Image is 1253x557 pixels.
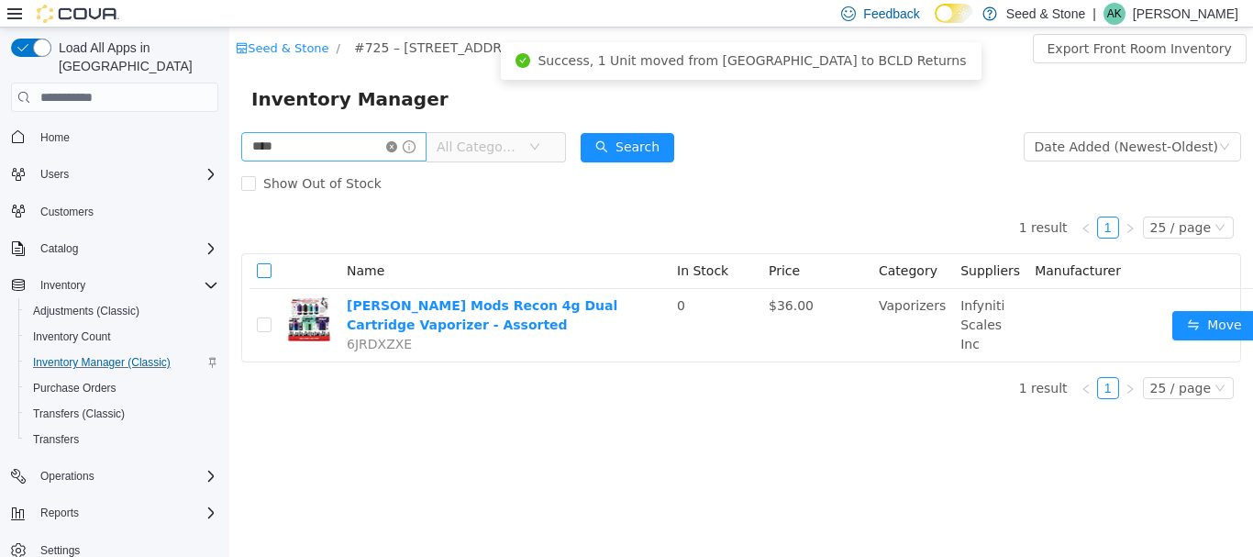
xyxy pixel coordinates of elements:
[33,163,218,185] span: Users
[33,381,116,395] span: Purchase Orders
[851,195,862,206] i: icon: left
[18,298,226,324] button: Adjustments (Classic)
[18,401,226,427] button: Transfers (Classic)
[26,351,218,373] span: Inventory Manager (Classic)
[890,189,912,211] li: Next Page
[40,167,69,182] span: Users
[33,238,85,260] button: Catalog
[18,427,226,452] button: Transfers
[33,200,218,223] span: Customers
[539,271,584,285] span: $36.00
[308,26,737,40] span: Success, 1 Unit moved from [GEOGRAPHIC_DATA] to BCLD Returns
[26,429,86,451] a: Transfers
[649,236,708,251] span: Category
[117,309,183,324] span: 6JRDXZXE
[731,236,791,251] span: Suppliers
[26,326,218,348] span: Inventory Count
[26,300,147,322] a: Adjustments (Classic)
[26,377,218,399] span: Purchase Orders
[448,236,499,251] span: In Stock
[4,273,226,298] button: Inventory
[642,262,724,334] td: Vaporizers
[921,190,981,210] div: 25 / page
[890,350,912,372] li: Next Page
[33,502,218,524] span: Reports
[40,469,94,484] span: Operations
[4,162,226,187] button: Users
[40,205,94,219] span: Customers
[985,355,996,368] i: icon: down
[990,114,1001,127] i: icon: down
[863,5,919,23] span: Feedback
[27,149,160,163] span: Show Out of Stock
[868,350,890,372] li: 1
[33,432,79,447] span: Transfers
[33,329,111,344] span: Inventory Count
[805,236,892,251] span: Manufacturer
[26,326,118,348] a: Inventory Count
[57,269,103,315] img: Wulf Mods Recon 4g Dual Cartridge Vaporizer - Assorted hero shot
[869,351,889,371] a: 1
[921,351,981,371] div: 25 / page
[868,189,890,211] li: 1
[33,163,76,185] button: Users
[18,375,226,401] button: Purchase Orders
[18,324,226,350] button: Inventory Count
[4,198,226,225] button: Customers
[731,271,775,324] span: Infyniti Scales Inc
[790,189,838,211] li: 1 result
[1103,3,1125,25] div: Arun Kumar
[26,300,218,322] span: Adjustments (Classic)
[26,403,218,425] span: Transfers (Classic)
[1107,3,1122,25] span: AK
[846,350,868,372] li: Previous Page
[539,236,571,251] span: Price
[869,190,889,210] a: 1
[351,106,445,135] button: icon: searchSearch
[33,465,102,487] button: Operations
[51,39,218,75] span: Load All Apps in [GEOGRAPHIC_DATA]
[4,123,226,150] button: Home
[33,407,125,421] span: Transfers (Classic)
[229,28,1253,557] iframe: To enrich screen reader interactions, please activate Accessibility in Grammarly extension settings
[26,377,124,399] a: Purchase Orders
[117,236,155,251] span: Name
[1006,3,1085,25] p: Seed & Stone
[448,271,456,285] span: 0
[33,125,218,148] span: Home
[1133,3,1238,25] p: [PERSON_NAME]
[33,127,77,149] a: Home
[4,500,226,526] button: Reports
[40,241,78,256] span: Catalog
[895,195,906,206] i: icon: right
[33,201,101,223] a: Customers
[846,189,868,211] li: Previous Page
[33,355,171,370] span: Inventory Manager (Classic)
[40,130,70,145] span: Home
[4,463,226,489] button: Operations
[33,502,86,524] button: Reports
[33,304,139,318] span: Adjustments (Classic)
[1092,3,1096,25] p: |
[40,278,85,293] span: Inventory
[935,23,936,24] span: Dark Mode
[935,4,973,23] input: Dark Mode
[37,5,119,23] img: Cova
[33,274,93,296] button: Inventory
[117,271,388,305] a: [PERSON_NAME] Mods Recon 4g Dual Cartridge Vaporizer - Assorted
[40,506,79,520] span: Reports
[26,403,132,425] a: Transfers (Classic)
[985,195,996,207] i: icon: down
[33,238,218,260] span: Catalog
[790,350,838,372] li: 1 result
[895,356,906,367] i: icon: right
